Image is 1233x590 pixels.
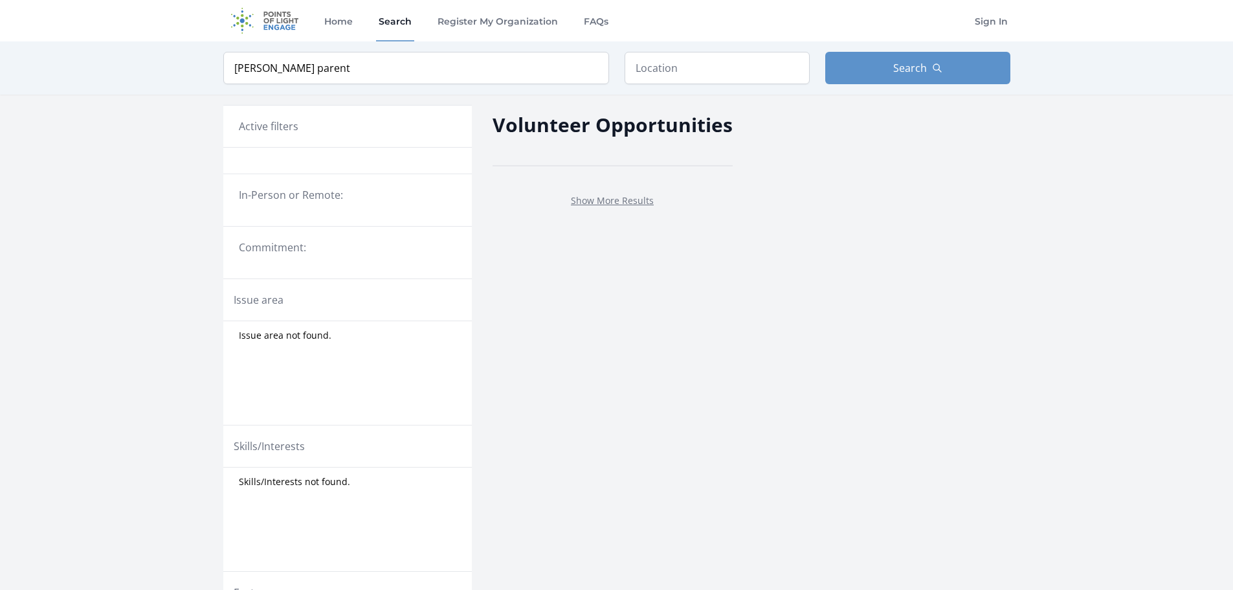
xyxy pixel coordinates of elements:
span: Search [893,60,927,76]
legend: Skills/Interests [234,438,305,454]
h2: Volunteer Opportunities [493,110,733,139]
a: Show More Results [571,194,654,207]
legend: In-Person or Remote: [239,187,456,203]
legend: Commitment: [239,240,456,255]
input: Location [625,52,810,84]
button: Search [825,52,1010,84]
input: Keyword [223,52,609,84]
h3: Active filters [239,119,298,134]
span: Skills/Interests not found. [239,475,350,488]
span: Issue area not found. [239,329,331,342]
legend: Issue area [234,292,283,308]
